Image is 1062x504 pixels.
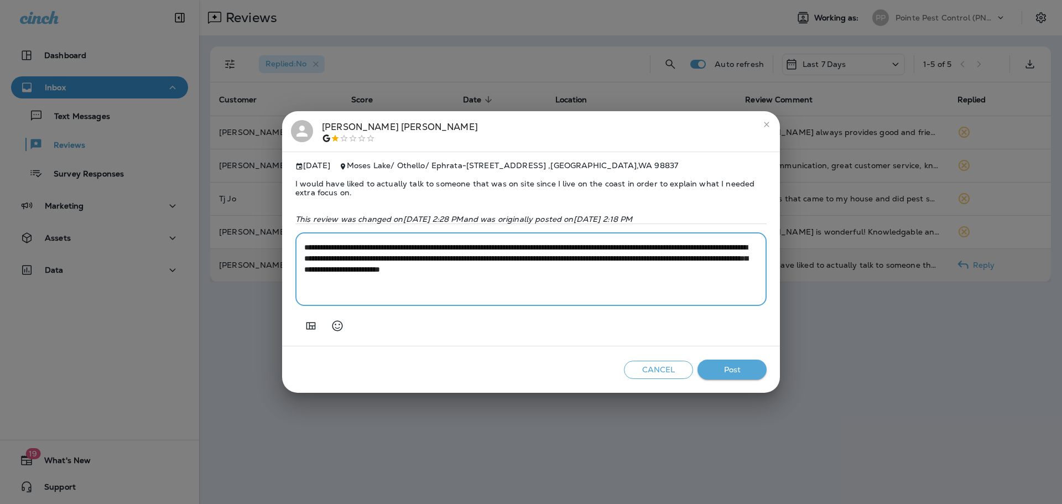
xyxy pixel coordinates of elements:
[326,315,348,337] button: Select an emoji
[758,116,775,133] button: close
[322,120,478,143] div: [PERSON_NAME] [PERSON_NAME]
[624,361,693,379] button: Cancel
[464,214,633,224] span: and was originally posted on [DATE] 2:18 PM
[295,170,767,206] span: I would have liked to actually talk to someone that was on site since I live on the coast in orde...
[295,215,767,224] p: This review was changed on [DATE] 2:28 PM
[300,315,322,337] button: Add in a premade template
[697,360,767,380] button: Post
[295,161,330,170] span: [DATE]
[347,160,678,170] span: Moses Lake/ Othello/ Ephrata - [STREET_ADDRESS] , [GEOGRAPHIC_DATA] , WA 98837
